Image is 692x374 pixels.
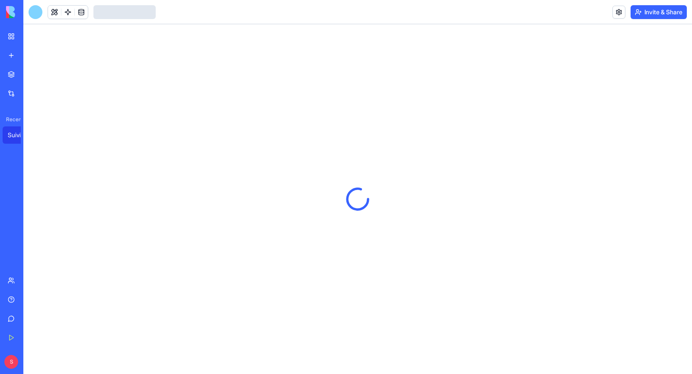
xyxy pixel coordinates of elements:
span: Recent [3,116,21,123]
div: Suivi Interventions Artisans [8,131,32,139]
button: Invite & Share [631,5,687,19]
span: S [4,355,18,369]
img: logo [6,6,60,18]
a: Suivi Interventions Artisans [3,126,37,144]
